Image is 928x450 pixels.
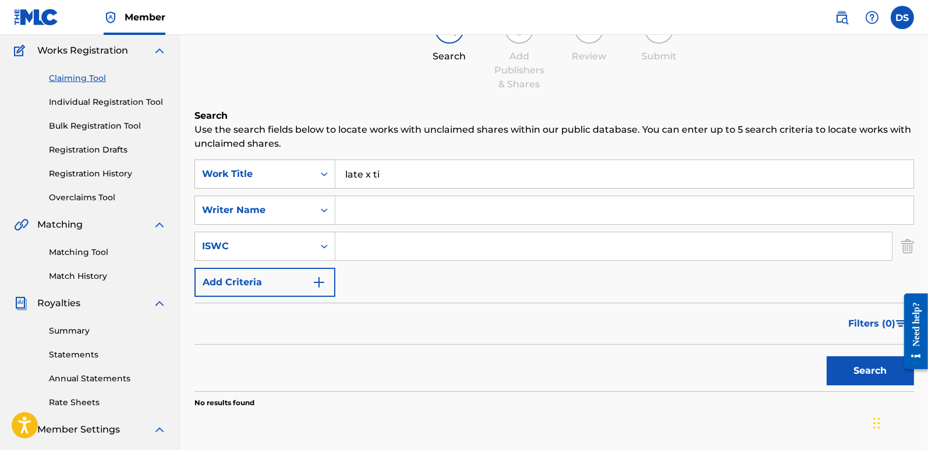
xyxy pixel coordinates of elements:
a: Registration History [49,168,167,180]
form: Search Form [194,160,914,391]
div: Review [560,49,618,63]
a: Matching Tool [49,246,167,258]
h6: Search [194,109,914,123]
p: Use the search fields below to locate works with unclaimed shares within our public database. You... [194,123,914,151]
img: expand [153,218,167,232]
div: Work Title [202,167,307,181]
div: User Menu [891,6,914,29]
a: Match History [49,270,167,282]
a: Rate Sheets [49,396,167,409]
img: expand [153,296,167,310]
div: Widget de chat [870,394,928,450]
a: Registration Drafts [49,144,167,156]
a: Summary [49,325,167,337]
p: No results found [194,398,254,408]
img: Delete Criterion [901,232,914,261]
iframe: Chat Widget [870,394,928,450]
div: Arrastrar [873,406,880,441]
img: MLC Logo [14,9,59,26]
img: search [835,10,849,24]
div: Help [860,6,884,29]
span: Works Registration [37,44,128,58]
a: Overclaims Tool [49,192,167,204]
img: help [865,10,879,24]
a: Statements [49,349,167,361]
span: Member [125,10,165,24]
span: Royalties [37,296,80,310]
button: Add Criteria [194,268,335,297]
iframe: Resource Center [895,285,928,378]
a: Claiming Tool [49,72,167,84]
img: expand [153,423,167,437]
img: Royalties [14,296,28,310]
a: Annual Statements [49,373,167,385]
a: Individual Registration Tool [49,96,167,108]
button: Filters (0) [841,309,914,338]
img: 9d2ae6d4665cec9f34b9.svg [312,275,326,289]
img: Works Registration [14,44,29,58]
div: Writer Name [202,203,307,217]
div: Search [420,49,479,63]
span: Filters ( 0 ) [848,317,895,331]
a: Bulk Registration Tool [49,120,167,132]
span: Matching [37,218,83,232]
span: Member Settings [37,423,120,437]
div: Add Publishers & Shares [490,49,548,91]
a: Public Search [830,6,853,29]
img: expand [153,44,167,58]
img: Matching [14,218,29,232]
button: Search [827,356,914,385]
div: ISWC [202,239,307,253]
img: Top Rightsholder [104,10,118,24]
div: Submit [630,49,688,63]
